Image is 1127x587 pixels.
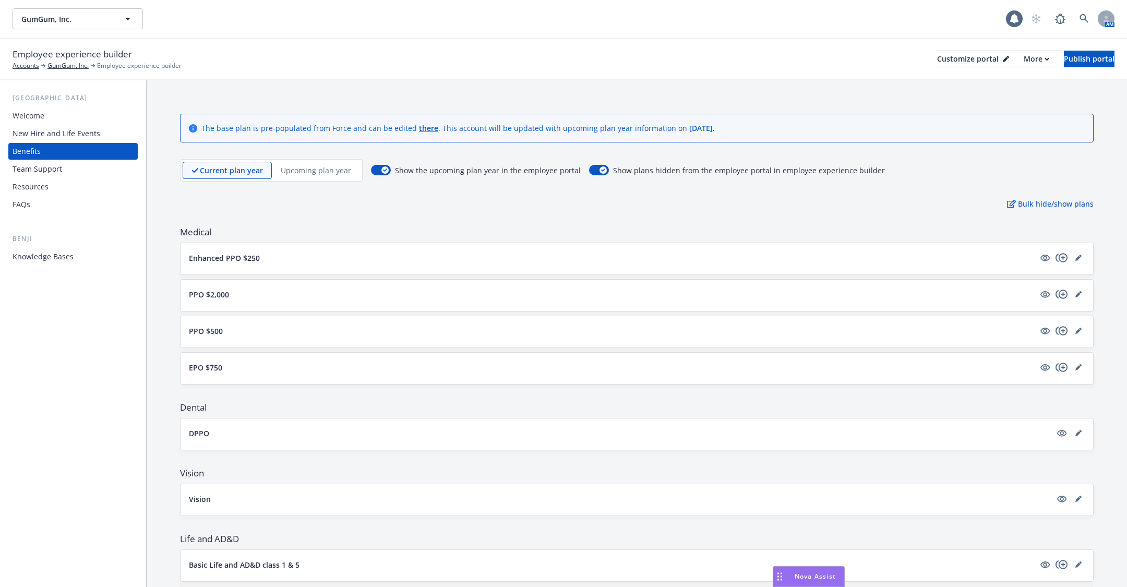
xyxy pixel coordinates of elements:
[13,125,100,142] div: New Hire and Life Events
[189,253,1035,263] button: Enhanced PPO $250
[21,14,112,25] span: GumGum, Inc.
[200,165,263,176] p: Current plan year
[795,572,836,581] span: Nova Assist
[47,61,89,70] a: GumGum, Inc.
[13,107,44,124] div: Welcome
[97,61,182,70] span: Employee experience builder
[1007,198,1094,209] p: Bulk hide/show plans
[1072,427,1085,439] a: editPencil
[189,559,1035,570] button: Basic Life and AD&D class 1 & 5
[189,494,211,505] p: Vision
[13,143,41,160] div: Benefits
[1072,558,1085,571] a: editPencil
[1026,8,1047,29] a: Start snowing
[13,248,74,265] div: Knowledge Bases
[1072,288,1085,301] a: editPencil
[1050,8,1071,29] a: Report a Bug
[1056,558,1068,571] a: copyPlus
[8,143,138,160] a: Benefits
[8,125,138,142] a: New Hire and Life Events
[1072,251,1085,264] a: editPencil
[419,123,438,133] a: there
[8,93,138,103] div: [GEOGRAPHIC_DATA]
[1039,251,1051,264] a: visible
[13,61,39,70] a: Accounts
[1064,51,1114,67] button: Publish portal
[1039,325,1051,337] a: visible
[189,428,1051,439] button: DPPO
[1056,251,1068,264] a: copyPlus
[189,326,223,337] p: PPO $500
[201,123,419,133] span: The base plan is pre-populated from Force and can be edited
[13,47,132,61] span: Employee experience builder
[1056,427,1068,439] a: visible
[189,559,299,570] p: Basic Life and AD&D class 1 & 5
[1011,51,1062,67] button: More
[8,178,138,195] a: Resources
[189,428,209,439] p: DPPO
[8,161,138,177] a: Team Support
[1056,493,1068,505] a: visible
[773,566,845,587] button: Nova Assist
[937,51,1009,67] button: Customize portal
[13,196,30,213] div: FAQs
[189,494,1051,505] button: Vision
[1072,493,1085,505] a: editPencil
[8,107,138,124] a: Welcome
[1072,325,1085,337] a: editPencil
[180,226,1094,238] span: Medical
[8,248,138,265] a: Knowledge Bases
[281,165,351,176] p: Upcoming plan year
[1039,558,1051,571] a: visible
[13,8,143,29] button: GumGum, Inc.
[13,161,62,177] div: Team Support
[1056,288,1068,301] a: copyPlus
[189,326,1035,337] button: PPO $500
[773,567,786,586] div: Drag to move
[438,123,689,133] span: . This account will be updated with upcoming plan year information on
[189,289,229,300] p: PPO $2,000
[689,123,715,133] span: [DATE] .
[180,401,1094,414] span: Dental
[189,253,260,263] p: Enhanced PPO $250
[395,165,581,176] span: Show the upcoming plan year in the employee portal
[180,467,1094,480] span: Vision
[1039,288,1051,301] a: visible
[1072,361,1085,374] a: editPencil
[1024,51,1049,67] div: More
[1056,361,1068,374] a: copyPlus
[180,533,1094,545] span: Life and AD&D
[13,178,49,195] div: Resources
[8,196,138,213] a: FAQs
[1056,325,1068,337] a: copyPlus
[1074,8,1095,29] a: Search
[613,165,885,176] span: Show plans hidden from the employee portal in employee experience builder
[189,289,1035,300] button: PPO $2,000
[8,234,138,244] div: Benji
[1039,361,1051,374] a: visible
[189,362,222,373] p: EPO $750
[189,362,1035,373] button: EPO $750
